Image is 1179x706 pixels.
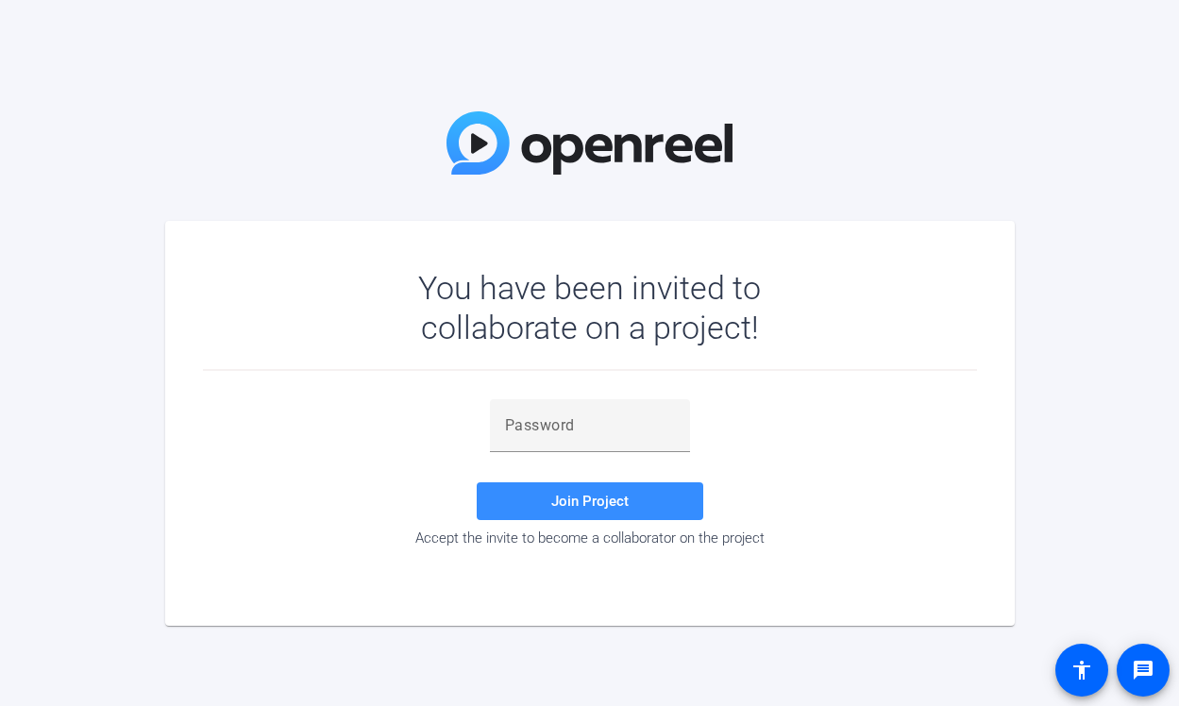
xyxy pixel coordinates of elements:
[446,111,733,175] img: OpenReel Logo
[477,482,703,520] button: Join Project
[203,529,977,546] div: Accept the invite to become a collaborator on the project
[551,493,629,510] span: Join Project
[1070,659,1093,681] mat-icon: accessibility
[363,268,816,347] div: You have been invited to collaborate on a project!
[505,414,675,437] input: Password
[1132,659,1154,681] mat-icon: message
